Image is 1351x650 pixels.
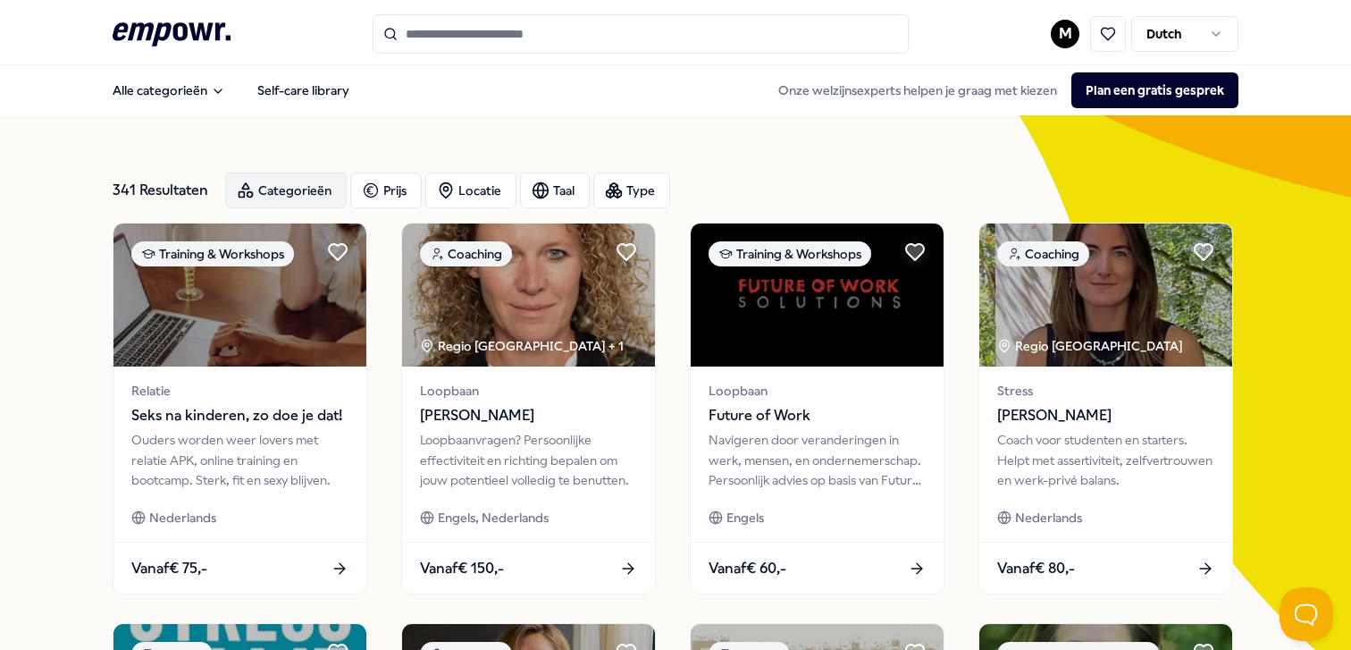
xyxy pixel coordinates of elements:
a: package imageTraining & WorkshopsLoopbaanFuture of WorkNavigeren door veranderingen in werk, mens... [690,223,944,595]
a: package imageCoachingRegio [GEOGRAPHIC_DATA] + 1Loopbaan[PERSON_NAME]Loopbaanvragen? Persoonlijke... [401,223,656,595]
span: Future of Work [709,404,926,427]
div: Navigeren door veranderingen in werk, mensen, en ondernemerschap. Persoonlijk advies op basis van... [709,430,926,490]
button: Categorieën [225,173,347,208]
img: package image [402,224,655,367]
button: M [1051,20,1079,48]
button: Alle categorieën [98,72,239,108]
span: Vanaf € 150,- [420,557,504,580]
span: Stress [997,381,1214,401]
button: Plan een gratis gesprek [1071,72,1238,108]
img: package image [113,224,366,367]
span: Vanaf € 60,- [709,557,786,580]
img: package image [979,224,1232,367]
a: Self-care library [243,72,364,108]
div: Onze welzijnsexperts helpen je graag met kiezen [764,72,1238,108]
input: Search for products, categories or subcategories [373,14,909,54]
div: Training & Workshops [131,241,294,266]
div: Regio [GEOGRAPHIC_DATA] [997,336,1186,356]
button: Type [593,173,670,208]
span: Nederlands [1015,508,1082,528]
div: Training & Workshops [709,241,871,266]
button: Taal [520,173,590,208]
span: [PERSON_NAME] [420,404,637,427]
span: Loopbaan [420,381,637,401]
div: Loopbaanvragen? Persoonlijke effectiviteit en richting bepalen om jouw potentieel volledig te ben... [420,430,637,490]
span: Nederlands [149,508,216,528]
nav: Main [98,72,364,108]
div: Coaching [997,241,1089,266]
span: Vanaf € 75,- [131,557,207,580]
iframe: Help Scout Beacon - Open [1280,587,1333,641]
div: Ouders worden weer lovers met relatie APK, online training en bootcamp. Sterk, fit en sexy blijven. [131,430,348,490]
a: package imageCoachingRegio [GEOGRAPHIC_DATA] Stress[PERSON_NAME]Coach voor studenten en starters.... [978,223,1233,595]
button: Prijs [350,173,422,208]
span: Engels, Nederlands [438,508,549,528]
span: Relatie [131,381,348,401]
a: package imageTraining & WorkshopsRelatieSeks na kinderen, zo doe je dat!Ouders worden weer lovers... [113,223,367,595]
div: Coach voor studenten en starters. Helpt met assertiviteit, zelfvertrouwen en werk-privé balans. [997,430,1214,490]
span: Vanaf € 80,- [997,557,1075,580]
div: Coaching [420,241,512,266]
span: Engels [726,508,764,528]
span: [PERSON_NAME] [997,404,1214,427]
img: package image [691,224,944,367]
div: Regio [GEOGRAPHIC_DATA] + 1 [420,336,624,356]
span: Seks na kinderen, zo doe je dat! [131,404,348,427]
div: 341 Resultaten [113,173,211,208]
button: Locatie [425,173,516,208]
span: Loopbaan [709,381,926,401]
